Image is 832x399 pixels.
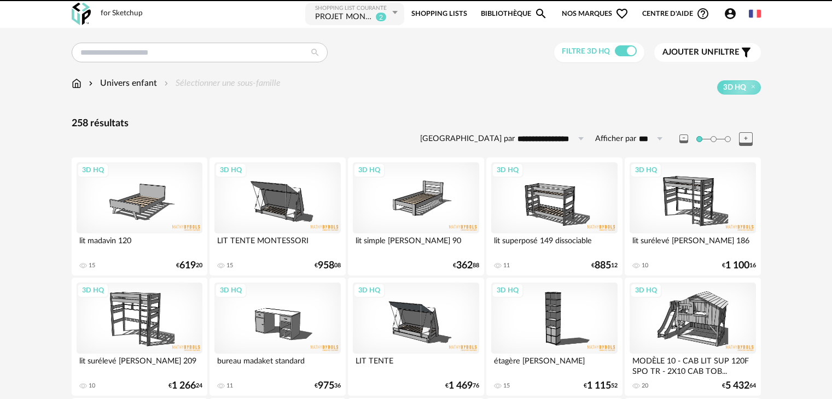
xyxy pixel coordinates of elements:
[72,157,207,275] a: 3D HQ lit madavin 120 15 €61920
[492,283,523,297] div: 3D HQ
[89,382,95,390] div: 10
[591,262,618,269] div: € 12
[584,382,618,390] div: € 52
[375,12,387,22] sup: 2
[587,382,611,390] span: 1 115
[725,262,749,269] span: 1 100
[353,233,479,255] div: lit simple [PERSON_NAME] 90
[72,3,91,25] img: OXP
[696,7,709,20] span: Help Circle Outline icon
[77,354,202,375] div: lit surélevé [PERSON_NAME] 209
[481,2,548,26] a: BibliothèqueMagnify icon
[625,278,760,396] a: 3D HQ MODÈLE 10 - CAB LIT SUP 120F SPO TR - 2X10 CAB TOB... 20 €5 43264
[503,382,510,390] div: 15
[77,233,202,255] div: lit madavin 120
[486,278,622,396] a: 3D HQ étagère [PERSON_NAME] 15 €1 11552
[630,354,755,375] div: MODÈLE 10 - CAB LIT SUP 120F SPO TR - 2X10 CAB TOB...
[630,163,662,177] div: 3D HQ
[86,77,157,90] div: Univers enfant
[214,233,340,255] div: LIT TENTE MONTESSORI
[449,382,473,390] span: 1 469
[724,7,742,20] span: Account Circle icon
[642,382,648,390] div: 20
[453,262,479,269] div: € 88
[562,48,610,55] span: Filtre 3D HQ
[318,262,334,269] span: 958
[101,9,143,19] div: for Sketchup
[722,262,756,269] div: € 16
[642,7,709,20] span: Centre d'aideHelp Circle Outline icon
[411,2,467,26] a: Shopping Lists
[210,157,345,275] a: 3D HQ LIT TENTE MONTESSORI 15 €95808
[642,262,648,269] div: 10
[723,83,746,92] span: 3D HQ
[662,48,714,56] span: Ajouter un
[630,233,755,255] div: lit surélevé [PERSON_NAME] 186
[315,262,341,269] div: € 08
[172,382,196,390] span: 1 266
[315,5,389,12] div: Shopping List courante
[353,283,385,297] div: 3D HQ
[226,382,233,390] div: 11
[725,382,749,390] span: 5 432
[179,262,196,269] span: 619
[420,134,515,144] label: [GEOGRAPHIC_DATA] par
[503,262,510,269] div: 11
[72,278,207,396] a: 3D HQ lit surélevé [PERSON_NAME] 209 10 €1 26624
[654,43,761,62] button: Ajouter unfiltre Filter icon
[595,134,636,144] label: Afficher par
[625,157,760,275] a: 3D HQ lit surélevé [PERSON_NAME] 186 10 €1 10016
[456,262,473,269] span: 362
[176,262,202,269] div: € 20
[72,118,761,130] div: 258 résultats
[722,382,756,390] div: € 64
[595,262,611,269] span: 885
[740,46,753,59] span: Filter icon
[491,233,617,255] div: lit superposé 149 dissociable
[353,354,479,375] div: LIT TENTE
[168,382,202,390] div: € 24
[562,2,629,26] span: Nos marques
[226,262,233,269] div: 15
[210,278,345,396] a: 3D HQ bureau madaket standard 11 €97536
[215,283,247,297] div: 3D HQ
[491,354,617,375] div: étagère [PERSON_NAME]
[534,7,548,20] span: Magnify icon
[749,8,761,20] img: fr
[86,77,95,90] img: svg+xml;base64,PHN2ZyB3aWR0aD0iMTYiIGhlaWdodD0iMTYiIHZpZXdCb3g9IjAgMCAxNiAxNiIgZmlsbD0ibm9uZSIgeG...
[77,283,109,297] div: 3D HQ
[348,278,484,396] a: 3D HQ LIT TENTE €1 46976
[315,12,373,23] div: PROJET MONTREUIL
[492,163,523,177] div: 3D HQ
[214,354,340,375] div: bureau madaket standard
[89,262,95,269] div: 15
[318,382,334,390] span: 975
[445,382,479,390] div: € 76
[215,163,247,177] div: 3D HQ
[315,382,341,390] div: € 36
[630,283,662,297] div: 3D HQ
[353,163,385,177] div: 3D HQ
[615,7,629,20] span: Heart Outline icon
[72,77,82,90] img: svg+xml;base64,PHN2ZyB3aWR0aD0iMTYiIGhlaWdodD0iMTciIHZpZXdCb3g9IjAgMCAxNiAxNyIgZmlsbD0ibm9uZSIgeG...
[662,47,740,58] span: filtre
[77,163,109,177] div: 3D HQ
[724,7,737,20] span: Account Circle icon
[486,157,622,275] a: 3D HQ lit superposé 149 dissociable 11 €88512
[348,157,484,275] a: 3D HQ lit simple [PERSON_NAME] 90 €36288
